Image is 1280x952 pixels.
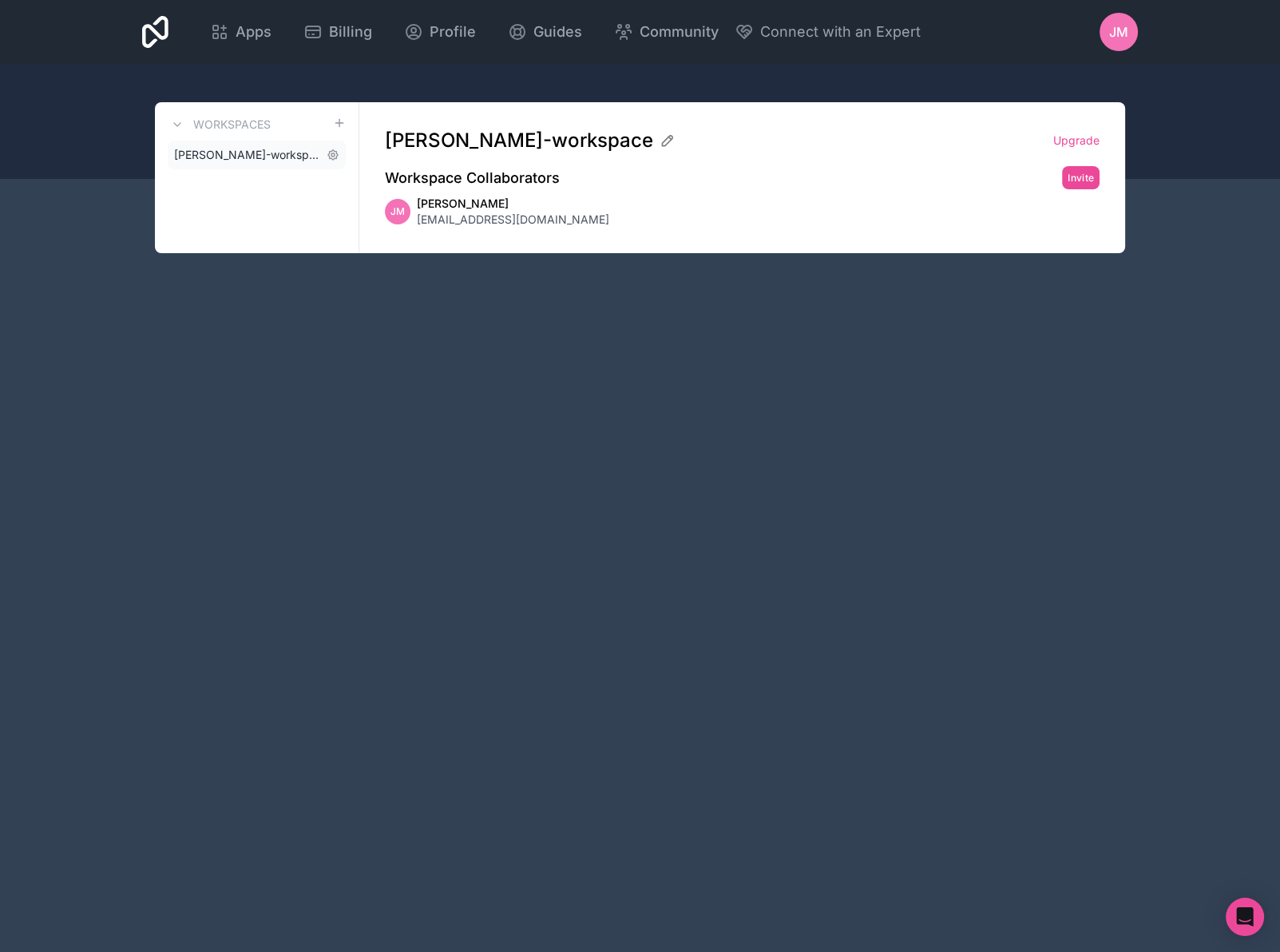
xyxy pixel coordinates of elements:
[417,212,609,228] span: [EMAIL_ADDRESS][DOMAIN_NAME]
[236,21,271,43] span: Apps
[197,14,284,50] a: Apps
[168,115,271,134] a: Workspaces
[1109,22,1128,42] span: JM
[390,205,405,218] span: JM
[329,21,372,43] span: Billing
[601,14,731,50] a: Community
[193,117,271,133] h3: Workspaces
[735,21,921,43] button: Connect with an Expert
[533,21,582,43] span: Guides
[1226,898,1264,936] div: Open Intercom Messenger
[174,147,320,163] span: [PERSON_NAME]-workspace
[417,196,609,212] span: [PERSON_NAME]
[640,21,719,43] span: Community
[385,167,560,189] h2: Workspace Collaborators
[391,14,489,50] a: Profile
[168,141,346,169] a: [PERSON_NAME]-workspace
[1062,166,1100,189] button: Invite
[1053,133,1100,149] a: Upgrade
[760,21,921,43] span: Connect with an Expert
[495,14,595,50] a: Guides
[430,21,476,43] span: Profile
[385,128,653,153] span: [PERSON_NAME]-workspace
[291,14,385,50] a: Billing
